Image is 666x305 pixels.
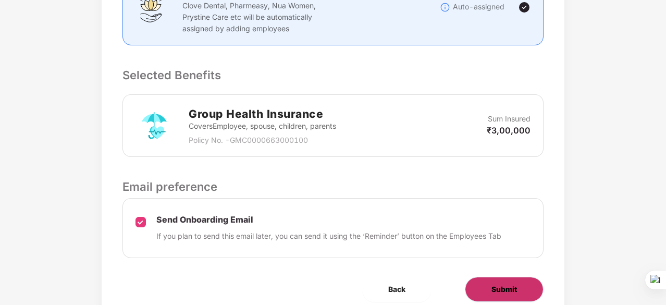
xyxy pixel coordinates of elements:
p: ₹3,00,000 [487,125,531,136]
p: Covers Employee, spouse, children, parents [189,120,336,132]
span: Back [388,284,405,295]
img: svg+xml;base64,PHN2ZyBpZD0iVGljay0yNHgyNCIgeG1sbnM9Imh0dHA6Ly93d3cudzMub3JnLzIwMDAvc3ZnIiB3aWR0aD... [518,1,531,14]
p: Send Onboarding Email [156,214,501,225]
button: Submit [465,277,544,302]
button: Back [362,277,431,302]
p: Selected Benefits [122,66,544,84]
img: svg+xml;base64,PHN2ZyB4bWxucz0iaHR0cDovL3d3dy53My5vcmcvMjAwMC9zdmciIHdpZHRoPSI3MiIgaGVpZ2h0PSI3Mi... [135,107,173,144]
img: svg+xml;base64,PHN2ZyBpZD0iSW5mb18tXzMyeDMyIiBkYXRhLW5hbWU9IkluZm8gLSAzMngzMiIgeG1sbnM9Imh0dHA6Ly... [440,2,450,13]
p: Sum Insured [488,113,531,125]
h2: Group Health Insurance [189,105,336,123]
span: Submit [491,284,517,295]
p: Policy No. - GMC0000663000100 [189,135,336,146]
p: If you plan to send this email later, you can send it using the ‘Reminder’ button on the Employee... [156,230,501,242]
p: Email preference [122,178,544,196]
p: Auto-assigned [453,1,504,13]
